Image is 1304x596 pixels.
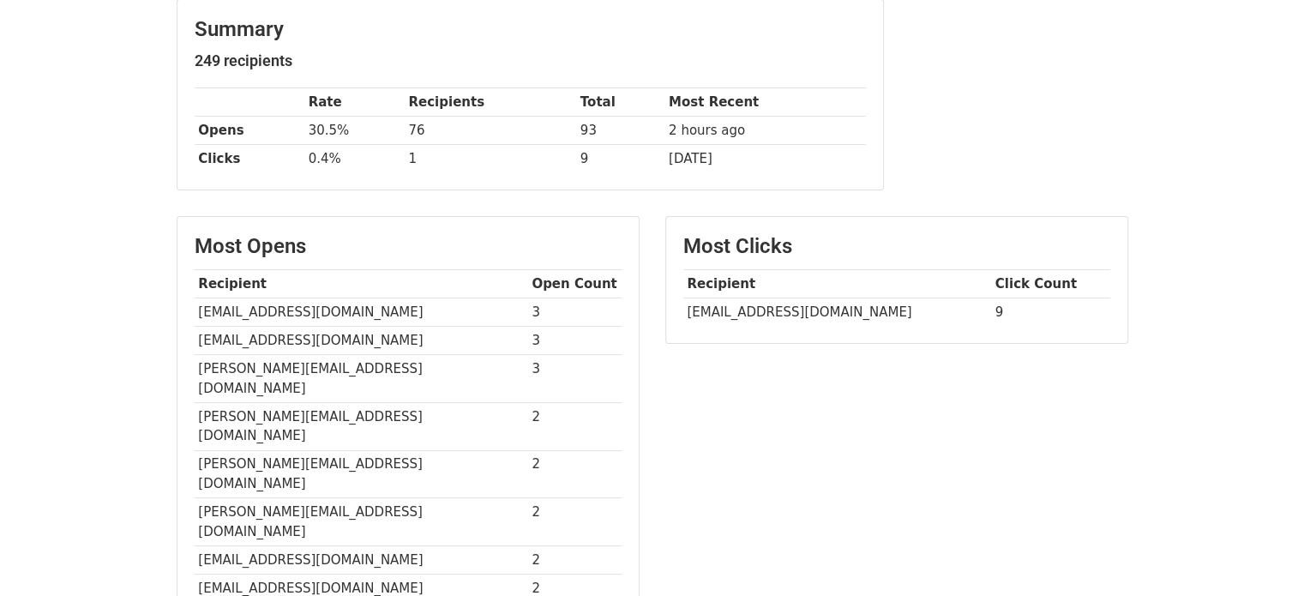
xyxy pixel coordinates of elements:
[528,327,622,355] td: 3
[576,117,664,145] td: 93
[195,17,866,42] h3: Summary
[195,545,528,574] td: [EMAIL_ADDRESS][DOMAIN_NAME]
[991,270,1110,298] th: Click Count
[304,145,405,173] td: 0.4%
[195,145,304,173] th: Clicks
[195,450,528,498] td: [PERSON_NAME][EMAIL_ADDRESS][DOMAIN_NAME]
[195,498,528,546] td: [PERSON_NAME][EMAIL_ADDRESS][DOMAIN_NAME]
[576,145,664,173] td: 9
[195,327,528,355] td: [EMAIL_ADDRESS][DOMAIN_NAME]
[991,298,1110,327] td: 9
[664,88,865,117] th: Most Recent
[405,117,576,145] td: 76
[195,270,528,298] th: Recipient
[195,51,866,70] h5: 249 recipients
[304,88,405,117] th: Rate
[195,298,528,327] td: [EMAIL_ADDRESS][DOMAIN_NAME]
[1218,514,1304,596] iframe: Chat Widget
[664,117,865,145] td: 2 hours ago
[195,234,622,259] h3: Most Opens
[528,403,622,451] td: 2
[528,270,622,298] th: Open Count
[576,88,664,117] th: Total
[683,298,991,327] td: [EMAIL_ADDRESS][DOMAIN_NAME]
[405,88,576,117] th: Recipients
[405,145,576,173] td: 1
[195,355,528,403] td: [PERSON_NAME][EMAIL_ADDRESS][DOMAIN_NAME]
[195,117,304,145] th: Opens
[528,355,622,403] td: 3
[195,403,528,451] td: [PERSON_NAME][EMAIL_ADDRESS][DOMAIN_NAME]
[683,270,991,298] th: Recipient
[528,450,622,498] td: 2
[664,145,865,173] td: [DATE]
[1218,514,1304,596] div: Widget de chat
[528,545,622,574] td: 2
[528,298,622,327] td: 3
[683,234,1110,259] h3: Most Clicks
[304,117,405,145] td: 30.5%
[528,498,622,546] td: 2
